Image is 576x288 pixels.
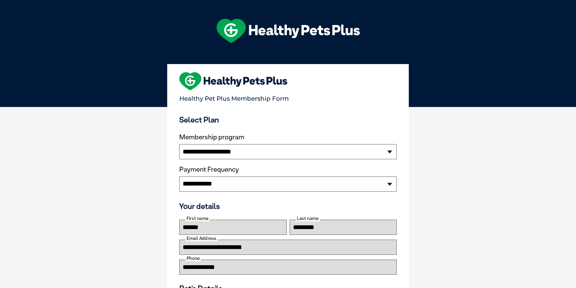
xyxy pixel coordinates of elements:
[216,19,360,43] img: hpp-logo-landscape-green-white.png
[185,236,217,241] label: Email Address
[179,166,239,173] label: Payment Frequency
[179,115,397,124] h3: Select Plan
[185,216,210,221] label: First name
[179,133,397,141] label: Membership program
[179,72,287,90] img: heart-shape-hpp-logo-large.png
[185,256,201,261] label: Phone
[179,202,397,211] h3: Your details
[179,92,397,102] p: Healthy Pet Plus Membership Form
[296,216,320,221] label: Last name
